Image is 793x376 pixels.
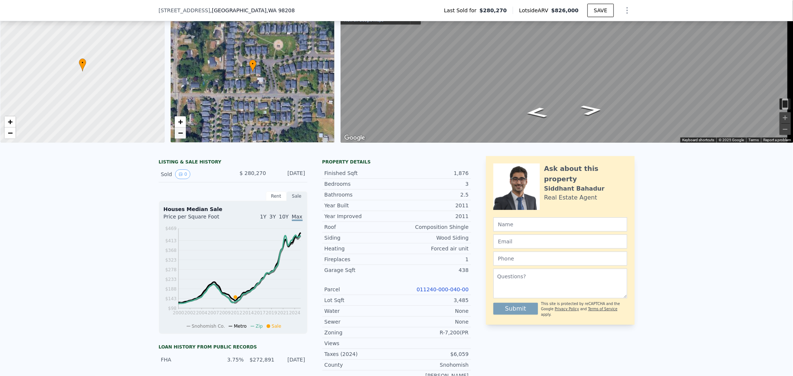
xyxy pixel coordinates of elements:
tspan: $323 [165,257,177,263]
tspan: 2004 [196,310,207,315]
div: Sold [161,169,227,179]
span: Sale [272,324,281,329]
div: Loan history from public records [159,344,307,350]
div: [DATE] [279,356,305,363]
div: Real Estate Agent [544,193,597,202]
button: Submit [493,303,538,315]
a: Report a problem [763,138,791,142]
tspan: 2000 [173,310,184,315]
span: Snohomish Co. [192,324,225,329]
span: 1Y [260,214,266,220]
div: Rent [266,191,287,201]
span: Zip [256,324,263,329]
div: 1,876 [397,169,469,177]
div: This site is protected by reCAPTCHA and the Google and apply. [541,301,627,317]
tspan: $413 [165,238,177,243]
span: $826,000 [551,7,579,13]
tspan: $143 [165,296,177,301]
span: + [8,117,13,126]
span: 10Y [279,214,288,220]
div: • [79,58,86,71]
div: R-7,200(PR [397,329,469,336]
div: 2011 [397,213,469,220]
span: $ 280,270 [239,170,266,176]
div: $6,059 [397,350,469,358]
div: Zoning [325,329,397,336]
div: Sewer [325,318,397,325]
div: Bedrooms [325,180,397,188]
a: Privacy Policy [555,307,579,311]
input: Phone [493,252,627,266]
tspan: $188 [165,286,177,292]
div: 438 [397,266,469,274]
div: Views [325,340,397,347]
span: , WA 98208 [267,7,295,13]
div: 3.75% [217,356,244,363]
span: Lotside ARV [519,7,551,14]
input: Name [493,217,627,231]
div: Composition Shingle [397,223,469,231]
div: Wood Siding [397,234,469,242]
div: Roof [325,223,397,231]
a: Zoom out [175,127,186,139]
img: Google [342,133,367,143]
path: Go West, 125th St SE [572,102,612,118]
tspan: 2024 [289,310,300,315]
span: , [GEOGRAPHIC_DATA] [210,7,295,14]
div: Heating [325,245,397,252]
tspan: 2007 [207,310,219,315]
div: Year Improved [325,213,397,220]
tspan: 2021 [277,310,289,315]
button: Show Options [620,3,635,18]
a: Zoom out [4,127,16,139]
div: Taxes (2024) [325,350,397,358]
button: View historical data [175,169,191,179]
div: Finished Sqft [325,169,397,177]
div: Siding [325,234,397,242]
span: • [249,61,257,67]
a: Open this area in Google Maps (opens a new window) [342,133,367,143]
button: Zoom out [780,124,791,135]
div: None [397,318,469,325]
tspan: $469 [165,226,177,231]
div: Bathrooms [325,191,397,198]
tspan: 2009 [219,310,231,315]
a: Zoom in [175,116,186,127]
div: Houses Median Sale [164,205,303,213]
div: $272,891 [248,356,274,363]
span: [STREET_ADDRESS] [159,7,210,14]
div: County [325,361,397,369]
div: Sale [287,191,307,201]
div: 3,485 [397,296,469,304]
tspan: 2002 [184,310,196,315]
span: 3Y [270,214,276,220]
span: Max [292,214,303,221]
a: Zoom in [4,116,16,127]
div: Parcel [325,286,397,293]
div: Forced air unit [397,245,469,252]
span: • [79,59,86,66]
div: 2011 [397,202,469,209]
button: Toggle motion tracking [780,98,791,110]
div: Snohomish [397,361,469,369]
div: Year Built [325,202,397,209]
div: Water [325,307,397,315]
div: Price per Square Foot [164,213,233,225]
tspan: 2014 [242,310,254,315]
a: Terms (opens in new tab) [748,138,759,142]
button: Keyboard shortcuts [682,137,714,143]
tspan: $98 [168,306,177,311]
div: 1 [397,256,469,263]
div: Fireplaces [325,256,397,263]
div: Ask about this property [544,163,627,184]
a: Terms of Service [588,307,618,311]
tspan: $233 [165,277,177,282]
button: SAVE [587,4,613,17]
div: Property details [322,159,471,165]
tspan: 2017 [254,310,265,315]
div: Siddhant Bahadur [544,184,605,193]
div: Garage Sqft [325,266,397,274]
div: [DATE] [272,169,305,179]
div: FHA [161,356,213,363]
div: 3 [397,180,469,188]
